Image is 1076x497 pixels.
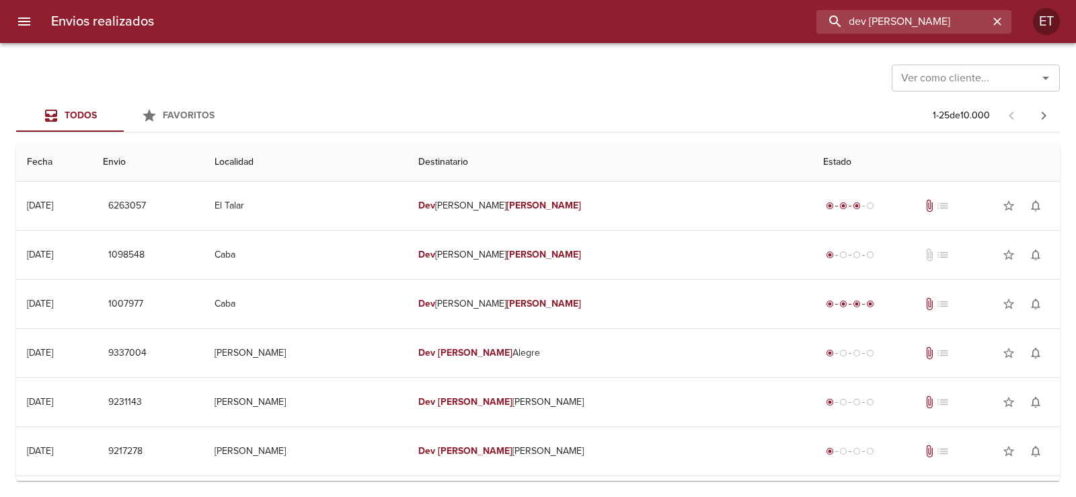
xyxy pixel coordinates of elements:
div: Generado [823,346,877,360]
button: Agregar a favoritos [995,340,1022,367]
td: El Talar [204,182,408,230]
span: Tiene documentos adjuntos [923,445,936,458]
td: Caba [204,280,408,328]
span: radio_button_unchecked [839,398,847,406]
span: radio_button_unchecked [853,349,861,357]
span: star_border [1002,395,1015,409]
button: Agregar a favoritos [995,389,1022,416]
div: [DATE] [27,396,53,408]
em: Dev [418,396,435,408]
span: radio_button_checked [826,202,834,210]
span: No tiene pedido asociado [936,248,950,262]
span: radio_button_unchecked [866,349,874,357]
div: En viaje [823,199,877,213]
button: Activar notificaciones [1022,438,1049,465]
button: Agregar a favoritos [995,241,1022,268]
span: No tiene pedido asociado [936,297,950,311]
button: 1098548 [103,243,150,268]
em: Dev [418,249,435,260]
th: Estado [812,143,1060,182]
button: Agregar a favoritos [995,291,1022,317]
td: [PERSON_NAME] [408,182,812,230]
p: 1 - 25 de 10.000 [933,109,990,122]
span: radio_button_unchecked [853,251,861,259]
span: star_border [1002,199,1015,213]
span: radio_button_checked [853,202,861,210]
td: [PERSON_NAME] [408,231,812,279]
span: radio_button_unchecked [839,349,847,357]
span: 9217278 [108,443,143,460]
span: radio_button_checked [839,300,847,308]
div: [DATE] [27,347,53,358]
div: [DATE] [27,298,53,309]
span: radio_button_checked [826,447,834,455]
span: 1007977 [108,296,143,313]
button: menu [8,5,40,38]
span: radio_button_unchecked [853,398,861,406]
em: [PERSON_NAME] [438,445,512,457]
span: Favoritos [163,110,215,121]
button: 9231143 [103,390,147,415]
span: notifications_none [1029,445,1042,458]
td: [PERSON_NAME] [408,378,812,426]
div: Entregado [823,297,877,311]
span: radio_button_unchecked [866,398,874,406]
span: star_border [1002,248,1015,262]
div: [DATE] [27,249,53,260]
button: 9337004 [103,341,152,366]
div: [DATE] [27,445,53,457]
em: Dev [418,200,435,211]
span: 1098548 [108,247,145,264]
span: radio_button_checked [826,300,834,308]
span: notifications_none [1029,395,1042,409]
span: Tiene documentos adjuntos [923,297,936,311]
div: ET [1033,8,1060,35]
td: Alegre [408,329,812,377]
span: radio_button_checked [866,300,874,308]
span: radio_button_unchecked [839,251,847,259]
span: 6263057 [108,198,146,215]
span: radio_button_unchecked [866,447,874,455]
em: [PERSON_NAME] [506,298,581,309]
span: Todos [65,110,97,121]
span: No tiene pedido asociado [936,445,950,458]
input: buscar [816,10,989,34]
em: [PERSON_NAME] [506,200,581,211]
span: star_border [1002,297,1015,311]
td: [PERSON_NAME] [204,427,408,475]
span: star_border [1002,445,1015,458]
span: radio_button_checked [826,349,834,357]
div: Generado [823,395,877,409]
h6: Envios realizados [51,11,154,32]
button: Agregar a favoritos [995,438,1022,465]
button: 1007977 [103,292,149,317]
td: [PERSON_NAME] [408,280,812,328]
span: No tiene pedido asociado [936,395,950,409]
th: Localidad [204,143,408,182]
span: radio_button_checked [853,300,861,308]
span: notifications_none [1029,248,1042,262]
span: radio_button_unchecked [839,447,847,455]
th: Fecha [16,143,92,182]
button: Agregar a favoritos [995,192,1022,219]
button: Activar notificaciones [1022,291,1049,317]
td: [PERSON_NAME] [408,427,812,475]
span: Pagina siguiente [1028,100,1060,132]
em: [PERSON_NAME] [506,249,581,260]
div: Generado [823,445,877,458]
em: Dev [418,298,435,309]
button: Activar notificaciones [1022,340,1049,367]
th: Envio [92,143,204,182]
span: 9337004 [108,345,147,362]
div: Generado [823,248,877,262]
span: Tiene documentos adjuntos [923,199,936,213]
em: [PERSON_NAME] [438,347,512,358]
td: Caba [204,231,408,279]
th: Destinatario [408,143,812,182]
span: Pagina anterior [995,108,1028,122]
span: radio_button_checked [826,251,834,259]
span: notifications_none [1029,297,1042,311]
button: 9217278 [103,439,148,464]
span: notifications_none [1029,199,1042,213]
div: Tabs Envios [16,100,231,132]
